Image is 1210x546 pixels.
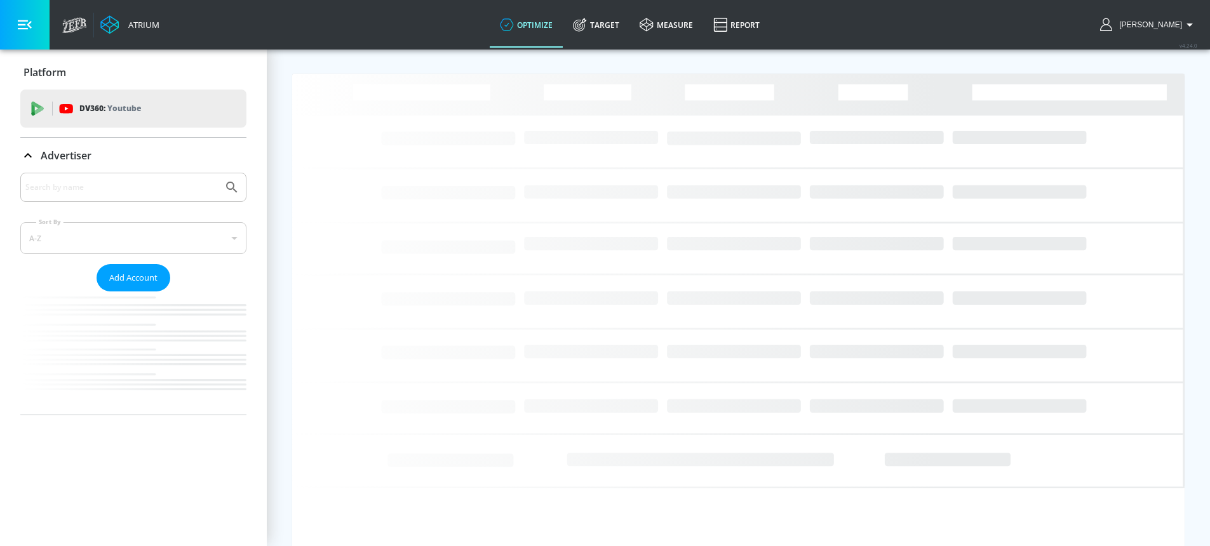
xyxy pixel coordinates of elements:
[24,65,66,79] p: Platform
[25,179,218,196] input: Search by name
[563,2,629,48] a: Target
[36,218,64,226] label: Sort By
[20,291,246,415] nav: list of Advertiser
[1114,20,1182,29] span: login as: harvir.chahal@zefr.com
[20,55,246,90] div: Platform
[629,2,703,48] a: measure
[1180,42,1197,49] span: v 4.24.0
[20,138,246,173] div: Advertiser
[79,102,141,116] p: DV360:
[109,270,158,285] span: Add Account
[41,149,91,163] p: Advertiser
[1100,17,1197,32] button: [PERSON_NAME]
[490,2,563,48] a: optimize
[107,102,141,115] p: Youtube
[100,15,159,34] a: Atrium
[703,2,770,48] a: Report
[20,173,246,415] div: Advertiser
[97,264,170,291] button: Add Account
[123,19,159,30] div: Atrium
[20,90,246,128] div: DV360: Youtube
[20,222,246,254] div: A-Z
